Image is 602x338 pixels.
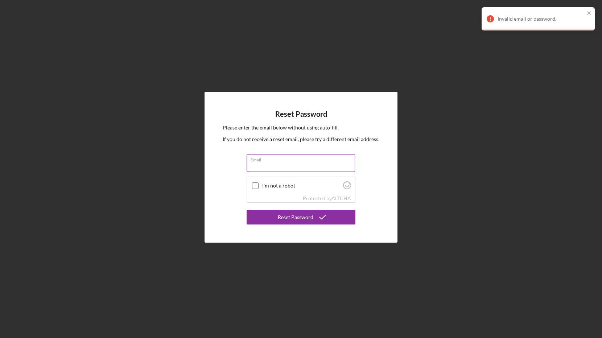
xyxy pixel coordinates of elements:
div: Reset Password [278,210,313,224]
h4: Reset Password [275,110,327,118]
button: close [587,10,592,17]
a: Visit Altcha.org [331,195,351,201]
p: Please enter the email below without using auto-fill. [223,124,379,132]
label: I'm not a robot [262,183,341,189]
div: Protected by [303,195,351,201]
a: Visit Altcha.org [343,184,351,190]
button: Reset Password [247,210,355,224]
label: Email [251,154,355,162]
p: If you do not receive a reset email, please try a different email address. [223,135,379,143]
div: Invalid email or password. [498,16,585,22]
